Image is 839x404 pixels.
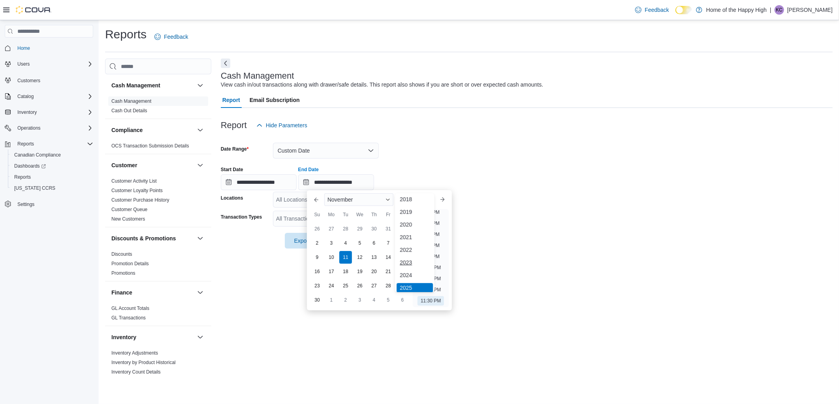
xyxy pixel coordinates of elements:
div: day-10 [325,251,338,264]
div: 2019 [397,207,433,217]
span: Customers [14,75,93,85]
div: day-18 [339,265,352,278]
span: Feedback [164,33,188,41]
div: day-11 [339,251,352,264]
span: Hide Parameters [266,121,307,129]
a: Promotions [111,270,135,276]
h3: Report [221,121,247,130]
a: Inventory Adjustments [111,350,158,356]
span: Cash Management [111,98,151,104]
button: Previous Month [310,193,323,206]
a: Inventory by Product Historical [111,360,176,365]
a: Feedback [632,2,672,18]
div: day-6 [396,294,409,306]
span: Customer Queue [111,206,147,213]
a: New Customers [111,216,145,222]
button: Operations [14,123,44,133]
div: day-26 [354,279,366,292]
h3: Compliance [111,126,143,134]
span: Email Subscription [250,92,300,108]
div: Kristin Coady [775,5,784,15]
span: Inventory [17,109,37,115]
a: Customer Activity List [111,178,157,184]
div: day-12 [354,251,366,264]
a: Reports [11,172,34,182]
h3: Cash Management [221,71,294,81]
a: Canadian Compliance [11,150,64,160]
button: Customers [2,74,96,86]
span: OCS Transaction Submission Details [111,143,189,149]
h3: Inventory [111,333,136,341]
a: GL Transactions [111,315,146,321]
button: Custom Date [273,143,379,159]
a: Cash Out Details [111,108,147,113]
a: Dashboards [8,160,96,172]
span: Cash Out Details [111,108,147,114]
label: Date Range [221,146,249,152]
div: day-28 [339,223,352,235]
div: day-9 [311,251,324,264]
div: day-14 [382,251,395,264]
span: Reports [14,174,31,180]
p: Home of the Happy High [706,5,767,15]
h3: Finance [111,289,132,296]
button: Finance [111,289,194,296]
div: day-13 [368,251,380,264]
div: Fr [382,208,395,221]
input: Press the down key to enter a popover containing a calendar. Press the escape key to close the po... [298,174,374,190]
a: Feedback [151,29,191,45]
h3: Discounts & Promotions [111,234,176,242]
li: 11:30 PM [418,296,444,306]
a: Settings [14,200,38,209]
button: Discounts & Promotions [196,234,205,243]
div: Customer [105,176,211,227]
button: Next [221,59,230,68]
span: Export [290,233,324,249]
div: day-4 [368,294,380,306]
span: Washington CCRS [11,183,93,193]
span: Feedback [645,6,669,14]
button: Discounts & Promotions [111,234,194,242]
a: Home [14,43,33,53]
label: Locations [221,195,243,201]
h1: Reports [105,26,147,42]
span: GL Transactions [111,315,146,321]
button: Finance [196,288,205,297]
div: 2025 [397,283,433,293]
a: OCS Transaction Submission Details [111,143,189,149]
div: day-19 [354,265,366,278]
span: KC [776,5,783,15]
div: day-29 [354,223,366,235]
div: day-16 [311,265,324,278]
div: 2022 [397,245,433,255]
span: Inventory Adjustments [111,350,158,356]
input: Press the down key to open a popover containing a calendar. [221,174,297,190]
button: Next month [436,193,449,206]
a: GL Account Totals [111,306,149,311]
div: day-6 [368,237,380,249]
span: Users [14,59,93,69]
div: day-30 [368,223,380,235]
div: 2020 [397,220,433,229]
a: Customer Queue [111,207,147,212]
a: Dashboards [11,161,49,171]
button: [US_STATE] CCRS [8,183,96,194]
span: Settings [14,199,93,209]
div: Cash Management [105,96,211,119]
span: Canadian Compliance [11,150,93,160]
div: Compliance [105,141,211,154]
div: day-23 [311,279,324,292]
button: Export [285,233,329,249]
div: Su [311,208,324,221]
div: day-24 [325,279,338,292]
a: Customers [14,76,43,85]
h3: Cash Management [111,81,160,89]
span: Canadian Compliance [14,152,61,158]
div: day-7 [382,237,395,249]
a: Promotion Details [111,261,149,266]
div: day-5 [354,237,366,249]
div: Tu [339,208,352,221]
